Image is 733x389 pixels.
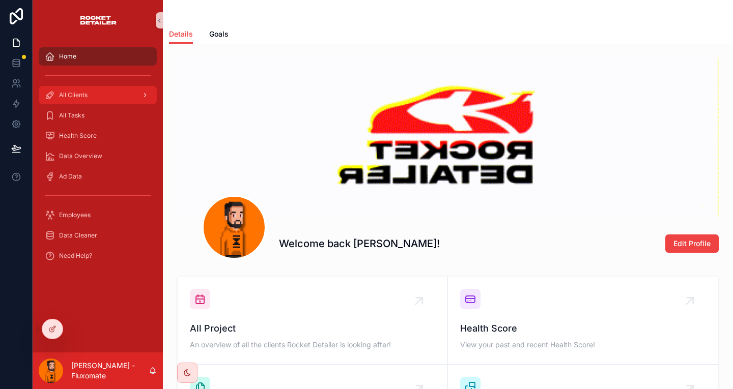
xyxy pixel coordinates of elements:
[59,211,91,219] span: Employees
[59,91,88,99] span: All Clients
[39,167,157,186] a: Ad Data
[460,321,706,336] span: Health Score
[59,132,97,140] span: Health Score
[209,25,229,45] a: Goals
[460,340,706,350] span: View your past and recent Health Score!
[279,236,440,251] h1: Welcome back [PERSON_NAME]!
[59,152,102,160] span: Data Overview
[59,172,82,181] span: Ad Data
[190,340,435,350] span: An overview of all the clients Rocket Detailer is looking after!
[59,52,76,61] span: Home
[673,238,711,249] span: Edit Profile
[39,147,157,165] a: Data Overview
[169,25,193,44] a: Details
[169,29,193,39] span: Details
[665,234,719,253] button: Edit Profile
[79,12,117,28] img: App logo
[448,277,718,365] a: Health ScoreView your past and recent Health Score!
[209,29,229,39] span: Goals
[39,127,157,145] a: Health Score
[178,277,448,365] a: All ProjectAn overview of all the clients Rocket Detailer is looking after!
[39,86,157,104] a: All Clients
[190,321,435,336] span: All Project
[71,361,149,381] p: [PERSON_NAME] - Fluxomate
[39,206,157,224] a: Employees
[59,111,84,119] span: All Tasks
[39,226,157,245] a: Data Cleaner
[59,231,97,240] span: Data Cleaner
[39,47,157,66] a: Home
[39,106,157,125] a: All Tasks
[33,41,163,277] div: scrollable content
